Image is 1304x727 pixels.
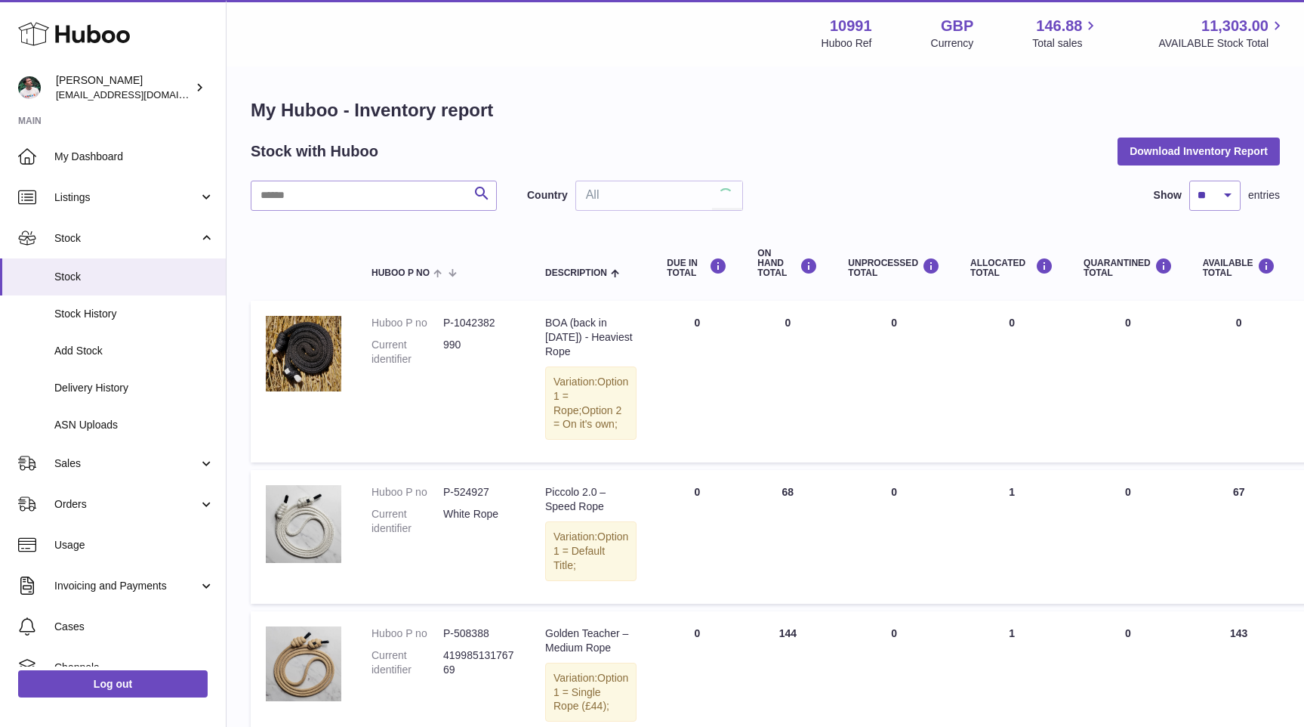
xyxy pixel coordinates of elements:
[371,507,443,536] dt: Current identifier
[941,16,973,36] strong: GBP
[371,338,443,367] dt: Current identifier
[1125,486,1131,498] span: 0
[1248,188,1280,203] span: entries
[527,188,568,203] label: Country
[742,301,833,462] td: 0
[553,672,628,713] span: Option 1 = Single Rope (£44);
[822,36,872,51] div: Huboo Ref
[443,507,515,536] dd: White Rope
[54,538,214,552] span: Usage
[545,367,637,441] div: Variation:
[371,626,443,641] dt: Huboo P no
[545,268,607,278] span: Description
[545,316,637,359] div: BOA (back in [DATE]) - Heaviest Rope
[545,626,637,655] div: Golden Teacher – Medium Rope
[1125,627,1131,639] span: 0
[54,456,199,471] span: Sales
[652,301,742,462] td: 0
[652,470,742,603] td: 0
[1203,258,1275,278] div: AVAILABLE Total
[1158,36,1286,51] span: AVAILABLE Stock Total
[443,626,515,641] dd: P-508388
[371,648,443,677] dt: Current identifier
[848,258,940,278] div: UNPROCESSED Total
[443,316,515,330] dd: P-1042382
[1032,36,1099,51] span: Total sales
[266,485,341,563] img: product image
[757,249,818,279] div: ON HAND Total
[443,648,515,677] dd: 41998513176769
[742,470,833,603] td: 68
[54,418,214,432] span: ASN Uploads
[1154,188,1182,203] label: Show
[371,316,443,330] dt: Huboo P no
[931,36,974,51] div: Currency
[830,16,872,36] strong: 10991
[955,470,1068,603] td: 1
[833,301,955,462] td: 0
[54,150,214,164] span: My Dashboard
[553,531,628,571] span: Option 1 = Default Title;
[667,258,727,278] div: DUE IN TOTAL
[18,76,41,99] img: timshieff@gmail.com
[56,73,192,102] div: [PERSON_NAME]
[1117,138,1280,165] button: Download Inventory Report
[54,344,214,358] span: Add Stock
[54,497,199,512] span: Orders
[54,190,199,205] span: Listings
[443,338,515,367] dd: 990
[54,620,214,634] span: Cases
[1158,16,1286,51] a: 11,303.00 AVAILABLE Stock Total
[545,663,637,722] div: Variation:
[371,485,443,500] dt: Huboo P no
[56,88,222,101] span: [EMAIL_ADDRESS][DOMAIN_NAME]
[553,376,628,416] span: Option 1 = Rope;
[1125,317,1131,329] span: 0
[833,470,955,603] td: 0
[54,270,214,284] span: Stock
[251,98,1280,122] h1: My Huboo - Inventory report
[1201,16,1269,36] span: 11,303.00
[54,579,199,593] span: Invoicing and Payments
[54,307,214,321] span: Stock History
[251,141,378,162] h2: Stock with Huboo
[443,485,515,500] dd: P-524927
[545,485,637,514] div: Piccolo 2.0 – Speed Rope
[1188,301,1290,462] td: 0
[1188,470,1290,603] td: 67
[553,404,621,431] span: Option 2 = On it's own;
[54,660,214,675] span: Channels
[970,258,1053,278] div: ALLOCATED Total
[371,268,430,278] span: Huboo P no
[266,316,341,391] img: product image
[1084,258,1173,278] div: QUARANTINED Total
[266,626,341,701] img: product image
[955,301,1068,462] td: 0
[18,670,208,698] a: Log out
[1032,16,1099,51] a: 146.88 Total sales
[54,381,214,395] span: Delivery History
[54,231,199,246] span: Stock
[545,521,637,581] div: Variation:
[1036,16,1082,36] span: 146.88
